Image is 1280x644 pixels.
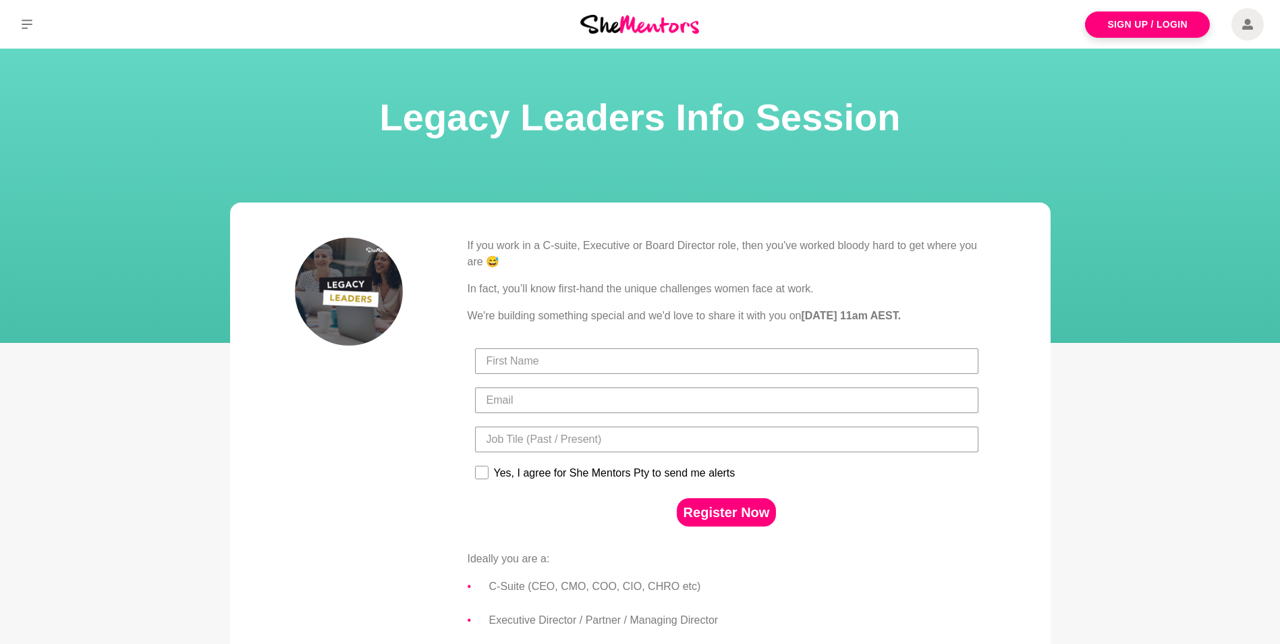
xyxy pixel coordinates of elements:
a: Sign Up / Login [1085,11,1210,38]
h1: Legacy Leaders Info Session [16,92,1264,143]
input: First Name [475,348,978,374]
button: Register Now [677,498,777,527]
p: Ideally you are a: [468,551,986,567]
img: She Mentors Logo [580,15,699,33]
p: We're building something special and we'd love to share it with you on [468,308,986,324]
input: Email [475,387,978,413]
p: If you work in a C-suite, Executive or Board Director role, then you've worked bloody hard to get... [468,238,986,270]
strong: [DATE] 11am AEST. [801,310,901,321]
div: Yes, I agree for She Mentors Pty to send me alerts [494,467,735,479]
input: Job Tile (Past / Present) [475,427,978,452]
li: C-Suite (CEO, CMO, COO, CIO, CHRO etc) [489,578,986,595]
li: Executive Director / Partner / Managing Director [489,612,986,629]
p: In fact, you’ll know first-hand the unique challenges women face at work. [468,281,986,297]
